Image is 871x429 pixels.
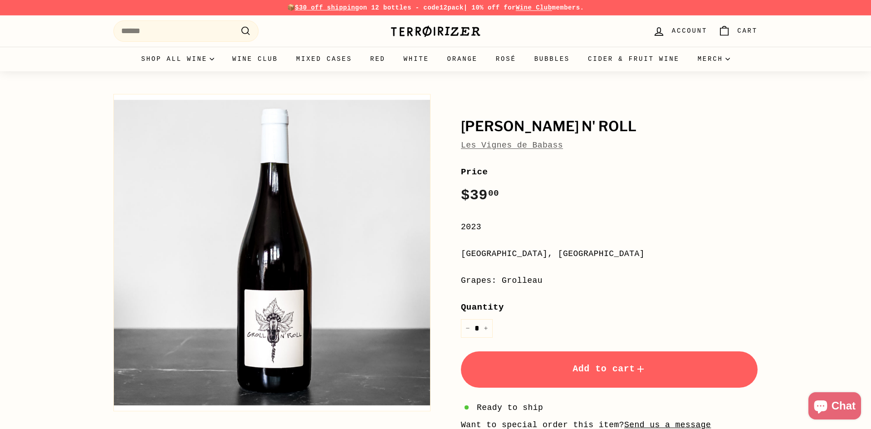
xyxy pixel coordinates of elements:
[488,188,499,198] sup: 00
[461,319,493,338] input: quantity
[525,47,579,71] a: Bubbles
[113,3,758,13] p: 📦 on 12 bottles - code | 10% off for members.
[737,26,758,36] span: Cart
[806,392,864,422] inbox-online-store-chat: Shopify online store chat
[713,18,763,44] a: Cart
[95,47,776,71] div: Primary
[487,47,525,71] a: Rosé
[516,4,552,11] a: Wine Club
[672,26,707,36] span: Account
[395,47,438,71] a: White
[579,47,689,71] a: Cider & Fruit Wine
[461,187,499,204] span: $39
[461,165,758,179] label: Price
[461,351,758,388] button: Add to cart
[287,47,361,71] a: Mixed Cases
[461,274,758,287] div: Grapes: Grolleau
[295,4,359,11] span: $30 off shipping
[647,18,713,44] a: Account
[573,364,646,374] span: Add to cart
[361,47,395,71] a: Red
[438,47,487,71] a: Orange
[461,119,758,134] h1: [PERSON_NAME] N' Roll
[461,221,758,234] div: 2023
[440,4,464,11] strong: 12pack
[461,301,758,314] label: Quantity
[477,401,543,414] span: Ready to ship
[461,319,475,338] button: Reduce item quantity by one
[689,47,739,71] summary: Merch
[132,47,223,71] summary: Shop all wine
[461,141,563,150] a: Les Vignes de Babass
[461,247,758,261] div: [GEOGRAPHIC_DATA], [GEOGRAPHIC_DATA]
[479,319,493,338] button: Increase item quantity by one
[223,47,287,71] a: Wine Club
